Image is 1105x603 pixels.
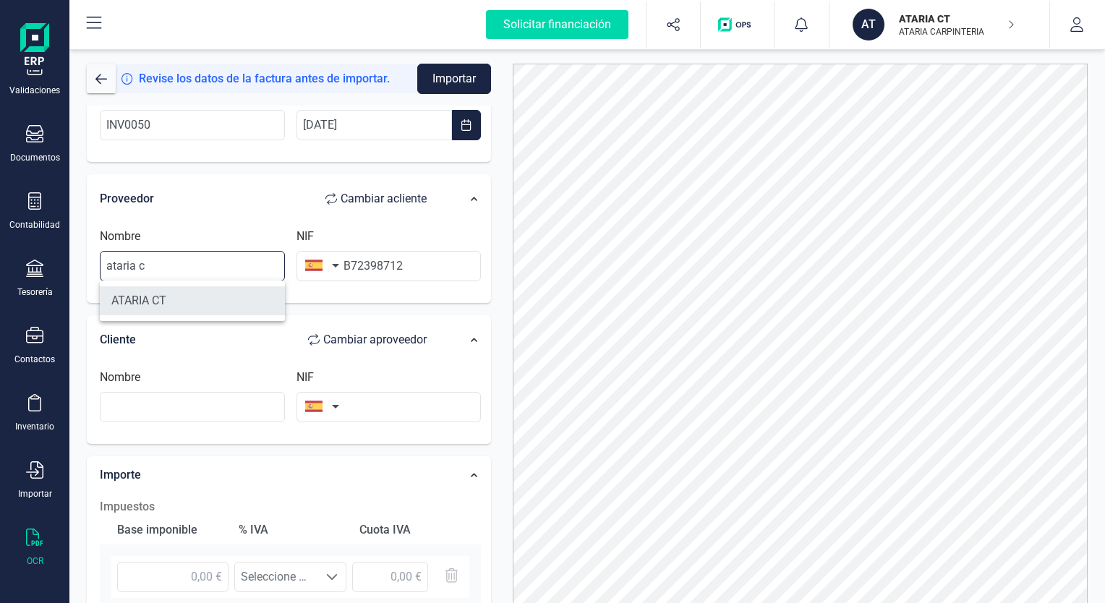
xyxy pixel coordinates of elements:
[354,516,469,544] div: Cuota IVA
[341,190,427,208] span: Cambiar a cliente
[27,555,43,567] div: OCR
[469,1,646,48] button: Solicitar financiación
[899,26,1015,38] p: ATARIA CARPINTERIA
[20,23,49,69] img: Logo Finanedi
[9,85,60,96] div: Validaciones
[17,286,53,298] div: Tesorería
[9,219,60,231] div: Contabilidad
[899,12,1015,26] p: ATARIA CT
[311,184,441,213] button: Cambiar acliente
[296,369,314,386] label: NIF
[417,64,491,94] button: Importar
[233,516,349,544] div: % IVA
[709,1,765,48] button: Logo de OPS
[139,70,390,87] span: Revise los datos de la factura antes de importar.
[111,516,227,544] div: Base imponible
[235,563,318,591] span: Seleccione un %
[853,9,884,40] div: AT
[117,562,229,592] input: 0,00 €
[847,1,1032,48] button: ATATARIA CTATARIA CARPINTERIA
[100,286,285,315] li: ATARIA CT
[486,10,628,39] div: Solicitar financiación
[100,498,481,516] h2: Impuestos
[100,468,141,482] span: Importe
[323,331,427,348] span: Cambiar a proveedor
[100,325,441,354] div: Cliente
[100,369,140,386] label: Nombre
[14,354,55,365] div: Contactos
[100,184,441,213] div: Proveedor
[15,421,54,432] div: Inventario
[10,152,60,163] div: Documentos
[296,228,314,245] label: NIF
[294,325,441,354] button: Cambiar aproveedor
[18,488,52,500] div: Importar
[352,562,428,592] input: 0,00 €
[718,17,756,32] img: Logo de OPS
[100,228,140,245] label: Nombre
